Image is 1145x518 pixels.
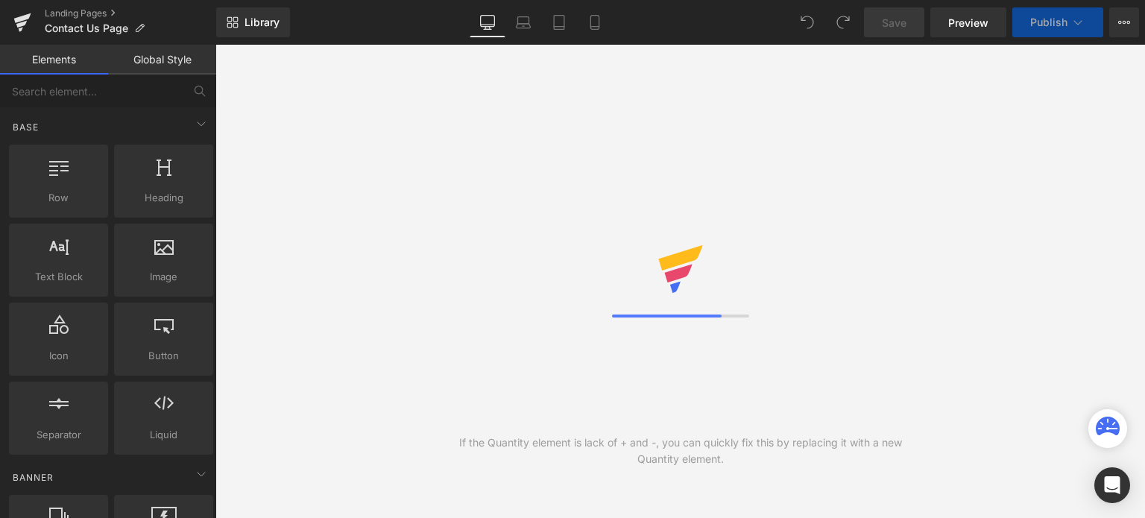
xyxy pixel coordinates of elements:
span: Row [13,190,104,206]
span: Preview [948,15,988,31]
span: Text Block [13,269,104,285]
span: Separator [13,427,104,443]
span: Image [119,269,209,285]
button: Publish [1012,7,1103,37]
a: New Library [216,7,290,37]
a: Landing Pages [45,7,216,19]
span: Button [119,348,209,364]
span: Liquid [119,427,209,443]
div: Open Intercom Messenger [1094,467,1130,503]
button: More [1109,7,1139,37]
button: Undo [792,7,822,37]
span: Publish [1030,16,1067,28]
span: Base [11,120,40,134]
a: Desktop [470,7,505,37]
a: Tablet [541,7,577,37]
span: Icon [13,348,104,364]
span: Save [882,15,906,31]
span: Library [245,16,280,29]
a: Global Style [108,45,216,75]
div: If the Quantity element is lack of + and -, you can quickly fix this by replacing it with a new Q... [448,435,913,467]
span: Heading [119,190,209,206]
span: Banner [11,470,55,484]
a: Laptop [505,7,541,37]
button: Redo [828,7,858,37]
a: Preview [930,7,1006,37]
span: Contact Us Page [45,22,128,34]
a: Mobile [577,7,613,37]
